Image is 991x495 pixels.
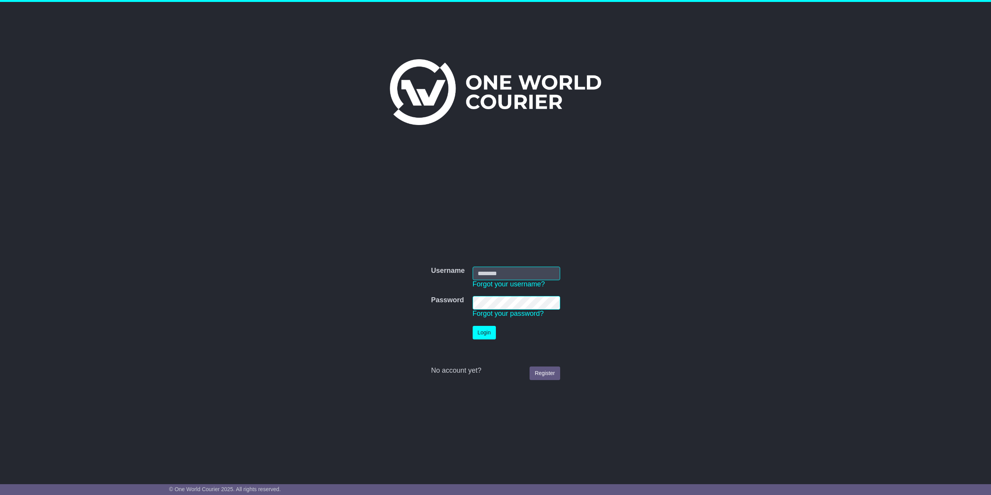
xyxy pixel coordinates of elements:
[530,367,560,380] a: Register
[431,267,465,275] label: Username
[431,296,464,305] label: Password
[473,310,544,317] a: Forgot your password?
[169,486,281,492] span: © One World Courier 2025. All rights reserved.
[473,326,496,339] button: Login
[473,280,545,288] a: Forgot your username?
[431,367,560,375] div: No account yet?
[390,59,601,125] img: One World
